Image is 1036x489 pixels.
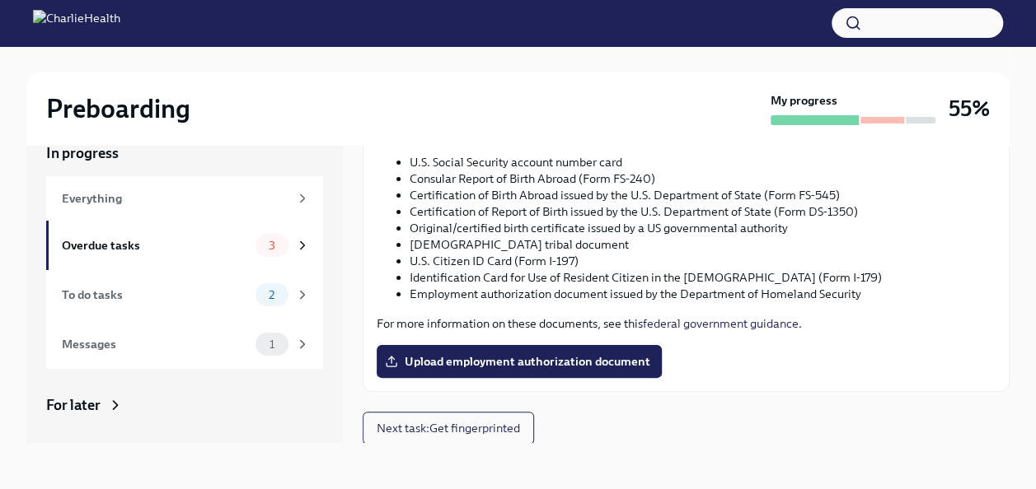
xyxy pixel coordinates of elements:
[259,240,285,252] span: 3
[410,253,996,269] li: U.S. Citizen ID Card (Form I-197)
[410,170,996,187] li: Consular Report of Birth Abroad (Form FS-240)
[410,220,996,236] li: Original/certified birth certificate issued by a US governmental authority
[377,315,996,332] p: For more information on these documents, see this .
[46,319,323,369] a: Messages1
[377,345,662,378] label: Upload employment authorization document
[410,269,996,286] li: Identification Card for Use of Resident Citizen in the [DEMOGRAPHIC_DATA] (Form I-179)
[949,94,990,123] h3: 55%
[410,154,996,170] li: U.S. Social Security account number card
[33,10,120,36] img: CharlieHealth
[46,395,101,415] div: For later
[62,286,249,304] div: To do tasks
[363,412,534,445] button: Next task:Get fingerprinted
[46,395,323,415] a: For later
[771,92,837,109] strong: My progress
[410,236,996,253] li: [DEMOGRAPHIC_DATA] tribal document
[377,420,520,436] span: Next task : Get fingerprinted
[388,353,650,370] span: Upload employment authorization document
[643,316,799,331] a: federal government guidance
[62,236,249,254] div: Overdue tasks
[410,203,996,220] li: Certification of Report of Birth issued by the U.S. Department of State (Form DS-1350)
[46,176,323,221] a: Everything
[62,189,288,207] div: Everything
[46,221,323,270] a: Overdue tasks3
[46,270,323,319] a: To do tasks2
[410,286,996,302] li: Employment authorization document issued by the Department of Homeland Security
[46,92,190,125] h2: Preboarding
[62,335,249,353] div: Messages
[410,187,996,203] li: Certification of Birth Abroad issued by the U.S. Department of State (Form FS-545)
[46,143,323,163] a: In progress
[259,289,284,301] span: 2
[260,338,284,351] span: 1
[46,441,323,461] a: Archived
